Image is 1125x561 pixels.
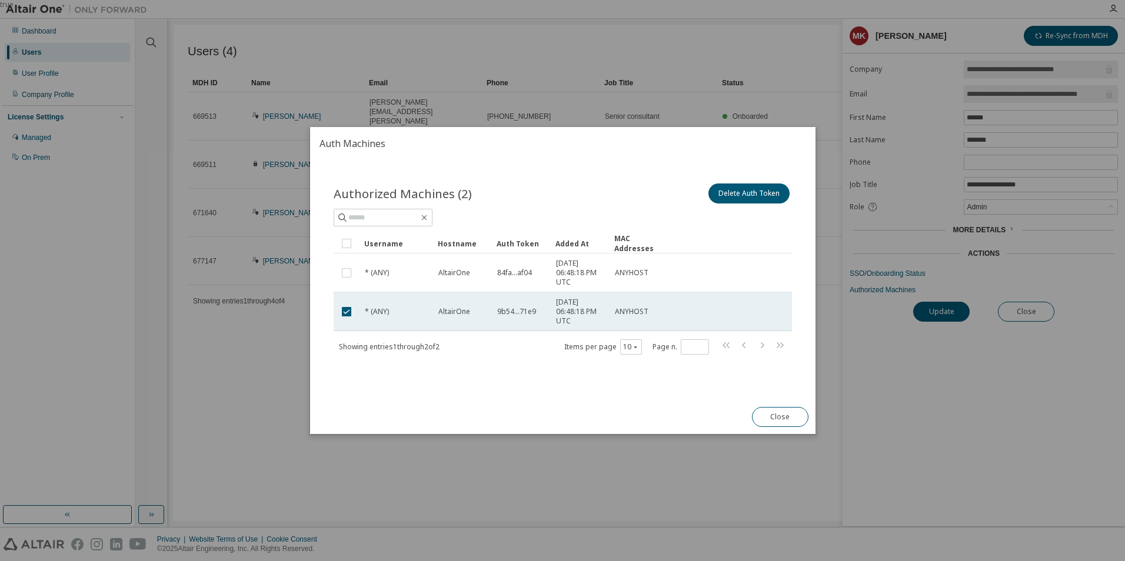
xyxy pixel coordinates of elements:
span: * (ANY) [365,307,389,316]
span: ANYHOST [615,268,648,278]
h2: Auth Machines [310,127,816,160]
span: 9b54...71e9 [497,307,536,316]
span: AltairOne [438,307,470,316]
div: Auth Token [497,234,546,253]
div: Added At [555,234,605,253]
span: Items per page [564,339,641,355]
span: [DATE] 06:48:18 PM UTC [556,298,604,326]
span: Showing entries 1 through 2 of 2 [339,342,440,352]
span: 84fa...af04 [497,268,532,278]
button: Close [751,407,808,427]
button: 10 [623,342,638,352]
button: Delete Auth Token [708,183,789,203]
span: AltairOne [438,268,470,278]
div: Username [364,234,428,253]
span: ANYHOST [615,307,648,316]
div: Hostname [438,234,487,253]
span: Authorized Machines (2) [334,185,472,202]
div: MAC Addresses [614,233,664,253]
span: Page n. [652,339,708,355]
span: * (ANY) [365,268,389,278]
span: [DATE] 06:48:18 PM UTC [556,259,604,287]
